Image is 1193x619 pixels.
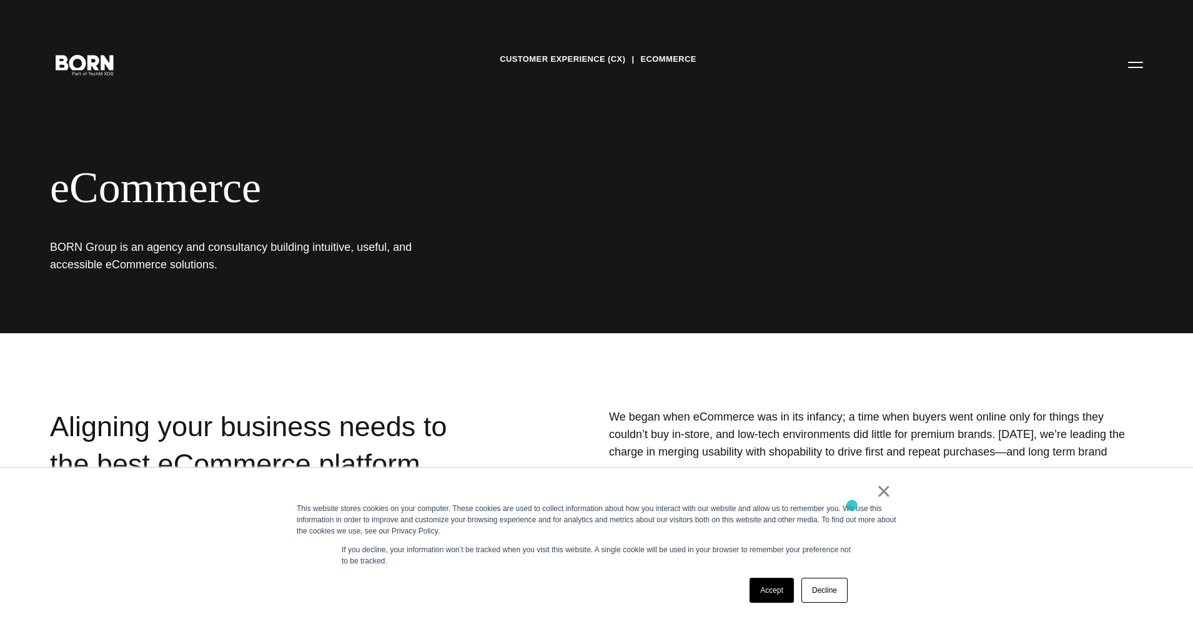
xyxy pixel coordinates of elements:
[640,50,696,69] a: eCommerce
[801,578,848,603] a: Decline
[750,578,794,603] a: Accept
[297,503,896,537] div: This website stores cookies on your computer. These cookies are used to collect information about...
[876,485,891,497] a: ×
[342,544,851,567] p: If you decline, your information won’t be tracked when you visit this website. A single cookie wi...
[50,162,762,213] div: eCommerce
[1121,51,1151,77] button: Open
[50,408,491,583] div: Aligning your business needs to the best eCommerce platform.
[609,408,1143,479] p: We began when eCommerce was in its infancy; a time when buyers went online only for things they c...
[500,50,625,69] a: Customer Experience (CX)
[50,238,425,273] h1: BORN Group is an agency and consultancy building intuitive, useful, and accessible eCommerce solu...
